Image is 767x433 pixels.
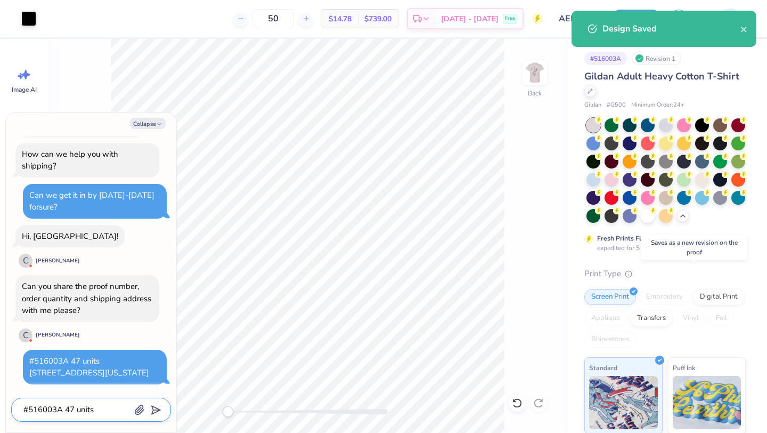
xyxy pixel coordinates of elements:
span: [DATE] - [DATE] [441,13,499,25]
div: Can you share the proof number, order quantity and shipping address with me please? [22,281,151,316]
button: Collapse [130,118,166,129]
div: #516003A 47 units [STREET_ADDRESS][US_STATE] [29,356,149,379]
img: Sofia Diep [720,8,741,29]
span: Puff Ink [673,362,695,373]
div: C [19,254,32,268]
span: Image AI [12,85,37,94]
div: How can we help you with shipping? [22,149,118,172]
img: Puff Ink [673,376,741,429]
div: Transfers [630,310,673,326]
div: Rhinestones [584,332,636,348]
div: Vinyl [676,310,706,326]
div: Design Saved [602,22,740,35]
span: Standard [589,362,617,373]
img: Standard [589,376,658,429]
div: Accessibility label [223,406,233,417]
span: Free [505,15,515,22]
div: Saves as a new revision on the proof [641,235,747,260]
span: $739.00 [364,13,391,25]
button: close [740,22,748,35]
input: – – [252,9,294,28]
div: Hi, [GEOGRAPHIC_DATA]! [22,231,118,242]
div: Foil [709,310,734,326]
div: C [19,328,32,342]
div: Applique [584,310,627,326]
a: SD [701,8,746,29]
div: [PERSON_NAME] [36,331,80,339]
input: Untitled Design [551,8,603,29]
span: $14.78 [329,13,352,25]
div: [PERSON_NAME] [36,257,80,265]
div: Can we get it in by [DATE]-[DATE] forsure? [29,190,154,213]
